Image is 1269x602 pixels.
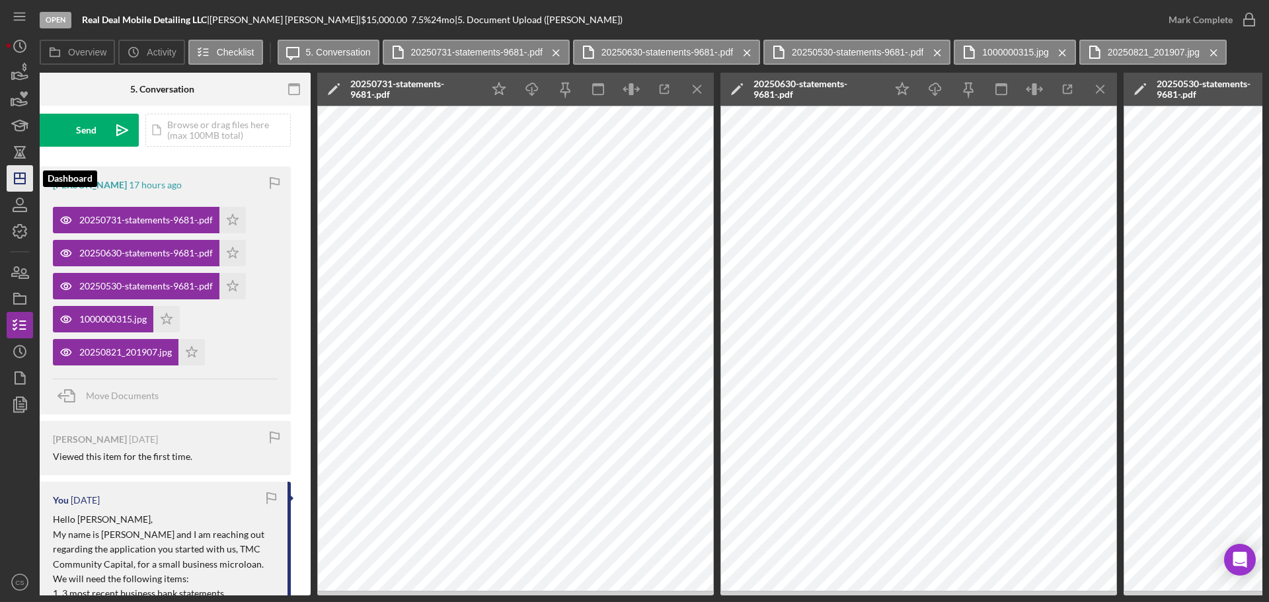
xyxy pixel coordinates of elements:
[53,306,180,332] button: 1000000315.jpg
[982,47,1048,57] label: 1000000315.jpg
[217,47,254,57] label: Checklist
[79,314,147,324] div: 1000000315.jpg
[15,579,24,586] text: CS
[1155,7,1262,33] button: Mark Complete
[86,390,159,401] span: Move Documents
[573,40,760,65] button: 20250630-statements-9681-.pdf
[7,569,33,595] button: CS
[350,79,476,100] div: 20250731-statements-9681-.pdf
[53,495,69,506] div: You
[71,495,100,506] time: 2025-08-13 17:58
[53,207,246,233] button: 20250731-statements-9681-.pdf
[455,15,623,25] div: | 5. Document Upload ([PERSON_NAME])
[53,451,192,462] div: Viewed this item for the first time.
[82,14,207,25] b: Real Deal Mobile Detailing LLC
[1079,40,1227,65] button: 20250821_201907.jpg
[79,281,213,291] div: 20250530-statements-9681-.pdf
[792,47,923,57] label: 20250530-statements-9681-.pdf
[53,273,246,299] button: 20250530-statements-9681-.pdf
[411,47,543,57] label: 20250731-statements-9681-.pdf
[306,47,371,57] label: 5. Conversation
[53,339,205,365] button: 20250821_201907.jpg
[53,512,274,527] p: Hello [PERSON_NAME],
[361,15,411,25] div: $15,000.00
[1108,47,1200,57] label: 20250821_201907.jpg
[40,12,71,28] div: Open
[53,240,246,266] button: 20250630-statements-9681-.pdf
[753,79,879,100] div: 20250630-statements-9681-.pdf
[147,47,176,57] label: Activity
[129,434,158,445] time: 2025-08-14 03:07
[188,40,263,65] button: Checklist
[79,215,213,225] div: 20250731-statements-9681-.pdf
[79,347,172,357] div: 20250821_201907.jpg
[118,40,184,65] button: Activity
[53,572,274,586] p: We will need the following items:
[53,527,274,572] p: My name is [PERSON_NAME] and I am reaching out regarding the application you started with us, TMC...
[601,47,733,57] label: 20250630-statements-9681-.pdf
[40,40,115,65] button: Overview
[1169,7,1233,33] div: Mark Complete
[411,15,431,25] div: 7.5 %
[129,180,182,190] time: 2025-08-22 03:27
[954,40,1075,65] button: 1000000315.jpg
[79,248,213,258] div: 20250630-statements-9681-.pdf
[210,15,361,25] div: [PERSON_NAME] [PERSON_NAME] |
[53,379,172,412] button: Move Documents
[763,40,950,65] button: 20250530-statements-9681-.pdf
[431,15,455,25] div: 24 mo
[278,40,379,65] button: 5. Conversation
[82,15,210,25] div: |
[76,114,96,147] div: Send
[53,586,274,601] p: 1. 3 most recent business bank statements
[53,434,127,445] div: [PERSON_NAME]
[33,114,139,147] button: Send
[383,40,570,65] button: 20250731-statements-9681-.pdf
[1224,544,1256,576] div: Open Intercom Messenger
[130,84,194,94] div: 5. Conversation
[53,180,127,190] div: [PERSON_NAME]
[68,47,106,57] label: Overview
